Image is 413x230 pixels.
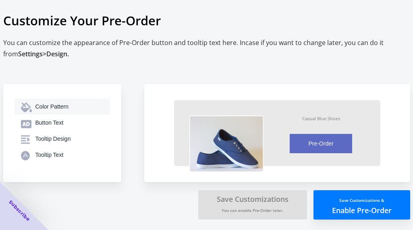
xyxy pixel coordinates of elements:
button: Save CustomizationsYou can enable Pre-Order later. [198,190,307,220]
button: Pre-Order [290,134,352,153]
div: Casual Blue Shoes [302,115,340,121]
div: Tooltip Design [35,135,104,143]
h1: Customize Your Pre-Order [3,4,410,37]
button: Button Text [15,115,110,131]
span: Subscribe [7,199,31,223]
span: Settings > Design. [18,49,69,58]
img: vzX7clC.png [189,115,264,172]
button: Tooltip Text [15,147,110,163]
div: Button Text [35,119,104,127]
small: Save Customizations & [339,197,384,203]
button: Tooltip Design [15,131,110,147]
h2: You can customize the appearance of Pre-Order button and tooltip text here. Incase if you want to... [3,37,410,60]
button: Save Customizations &Enable Pre-Order [313,190,410,220]
div: Tooltip Text [35,151,104,159]
div: Color Pattern [35,103,104,111]
button: Color Pattern [15,99,110,115]
small: You can enable Pre-Order later. [222,207,283,213]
